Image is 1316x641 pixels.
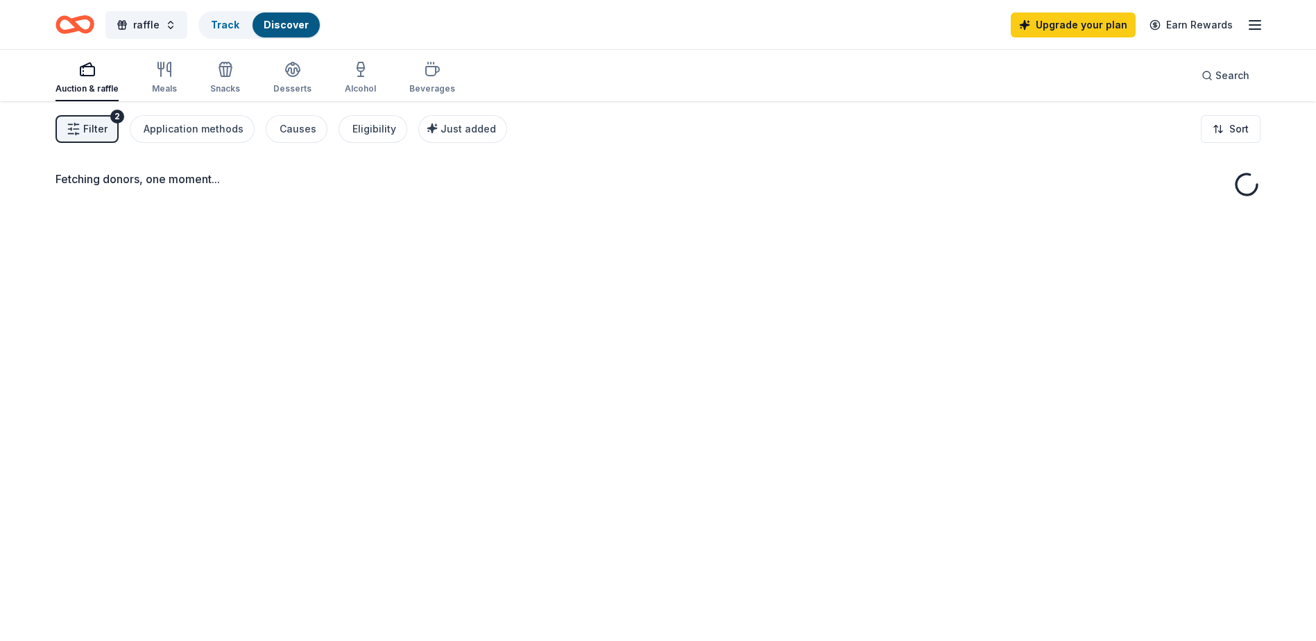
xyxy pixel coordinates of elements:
span: Filter [83,121,108,137]
a: Track [211,19,239,31]
button: Search [1190,62,1261,89]
div: Meals [152,83,177,94]
div: Snacks [210,83,240,94]
a: Discover [264,19,309,31]
button: raffle [105,11,187,39]
div: Application methods [144,121,243,137]
button: Auction & raffle [55,55,119,101]
span: raffle [133,17,160,33]
button: Beverages [409,55,455,101]
button: Eligibility [339,115,407,143]
span: Sort [1229,121,1249,137]
button: Just added [418,115,507,143]
span: Search [1215,67,1249,84]
button: Sort [1201,115,1261,143]
div: Causes [280,121,316,137]
button: Filter2 [55,115,119,143]
a: Home [55,8,94,41]
div: Alcohol [345,83,376,94]
button: Application methods [130,115,255,143]
div: Desserts [273,83,311,94]
div: Beverages [409,83,455,94]
button: Snacks [210,55,240,101]
div: Eligibility [352,121,396,137]
button: Meals [152,55,177,101]
button: Alcohol [345,55,376,101]
div: Auction & raffle [55,83,119,94]
a: Earn Rewards [1141,12,1241,37]
div: Fetching donors, one moment... [55,171,1261,187]
button: TrackDiscover [198,11,321,39]
button: Causes [266,115,327,143]
div: 2 [110,110,124,123]
button: Desserts [273,55,311,101]
a: Upgrade your plan [1011,12,1136,37]
span: Just added [441,123,496,135]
